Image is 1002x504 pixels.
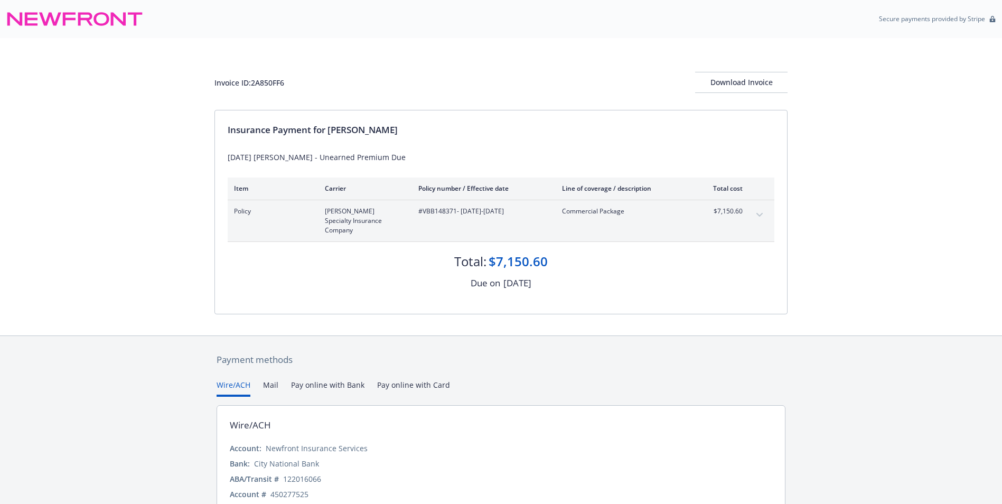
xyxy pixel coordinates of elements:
[230,489,266,500] div: Account #
[230,473,279,484] div: ABA/Transit #
[283,473,321,484] div: 122016066
[291,379,364,397] button: Pay online with Bank
[263,379,278,397] button: Mail
[703,184,743,193] div: Total cost
[228,123,774,137] div: Insurance Payment for [PERSON_NAME]
[377,379,450,397] button: Pay online with Card
[228,200,774,241] div: Policy[PERSON_NAME] Specialty Insurance Company#VBB148371- [DATE]-[DATE]Commercial Package$7,150....
[418,184,545,193] div: Policy number / Effective date
[325,184,401,193] div: Carrier
[503,276,531,290] div: [DATE]
[562,207,686,216] span: Commercial Package
[254,458,319,469] div: City National Bank
[562,184,686,193] div: Line of coverage / description
[489,253,548,270] div: $7,150.60
[325,207,401,235] span: [PERSON_NAME] Specialty Insurance Company
[751,207,768,223] button: expand content
[695,72,788,93] button: Download Invoice
[228,152,774,163] div: [DATE] [PERSON_NAME] - Unearned Premium Due
[270,489,308,500] div: 450277525
[230,443,261,454] div: Account:
[703,207,743,216] span: $7,150.60
[217,379,250,397] button: Wire/ACH
[230,458,250,469] div: Bank:
[234,184,308,193] div: Item
[230,418,271,432] div: Wire/ACH
[418,207,545,216] span: #VBB148371 - [DATE]-[DATE]
[471,276,500,290] div: Due on
[695,72,788,92] div: Download Invoice
[214,77,284,88] div: Invoice ID: 2A850FF6
[266,443,368,454] div: Newfront Insurance Services
[234,207,308,216] span: Policy
[217,353,785,367] div: Payment methods
[454,253,486,270] div: Total:
[879,14,985,23] p: Secure payments provided by Stripe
